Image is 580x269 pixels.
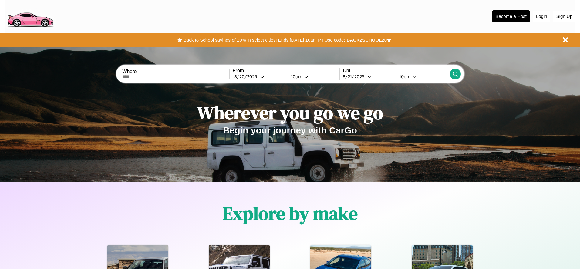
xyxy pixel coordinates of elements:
button: Login [533,11,550,22]
button: 10am [394,73,450,80]
div: 8 / 21 / 2025 [343,74,367,79]
button: Back to School savings of 20% in select cities! Ends [DATE] 10am PT.Use code: [182,36,346,44]
label: Until [343,68,450,73]
label: Where [122,69,229,74]
button: Become a Host [492,10,530,22]
h1: Explore by make [223,201,358,226]
img: logo [5,3,56,29]
div: 8 / 20 / 2025 [234,74,260,79]
div: 10am [396,74,412,79]
button: Sign Up [553,11,575,22]
label: From [233,68,339,73]
div: 10am [288,74,304,79]
button: 8/20/2025 [233,73,286,80]
b: BACK2SCHOOL20 [346,37,387,42]
button: 10am [286,73,339,80]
